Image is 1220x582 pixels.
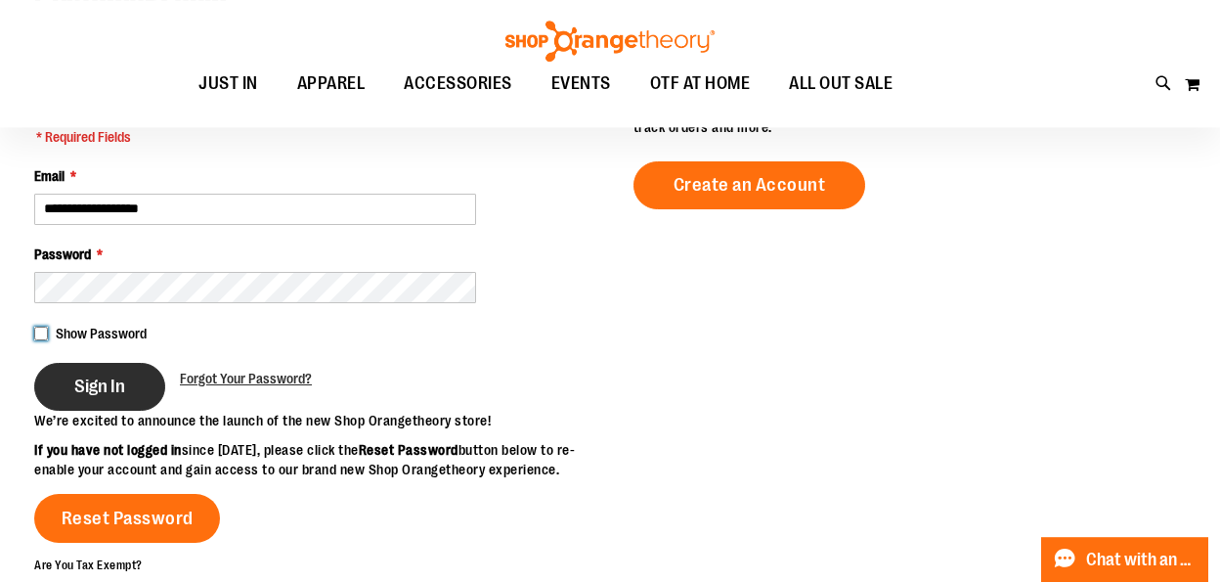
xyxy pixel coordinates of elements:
[56,326,147,341] span: Show Password
[404,62,512,106] span: ACCESSORIES
[34,411,610,430] p: We’re excited to announce the launch of the new Shop Orangetheory store!
[62,508,194,529] span: Reset Password
[633,161,866,209] a: Create an Account
[359,442,458,458] strong: Reset Password
[180,369,312,388] a: Forgot Your Password?
[34,559,143,572] strong: Are You Tax Exempt?
[74,376,125,397] span: Sign In
[1041,537,1209,582] button: Chat with an Expert
[297,62,366,106] span: APPAREL
[502,21,718,62] img: Shop Orangetheory
[674,174,826,196] span: Create an Account
[650,62,751,106] span: OTF AT HOME
[34,363,165,411] button: Sign In
[34,442,182,458] strong: If you have not logged in
[551,62,611,106] span: EVENTS
[34,494,220,543] a: Reset Password
[198,62,258,106] span: JUST IN
[34,246,91,262] span: Password
[789,62,893,106] span: ALL OUT SALE
[34,168,65,184] span: Email
[34,440,610,479] p: since [DATE], please click the button below to re-enable your account and gain access to our bran...
[180,371,312,386] span: Forgot Your Password?
[1086,551,1197,569] span: Chat with an Expert
[36,127,344,147] span: * Required Fields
